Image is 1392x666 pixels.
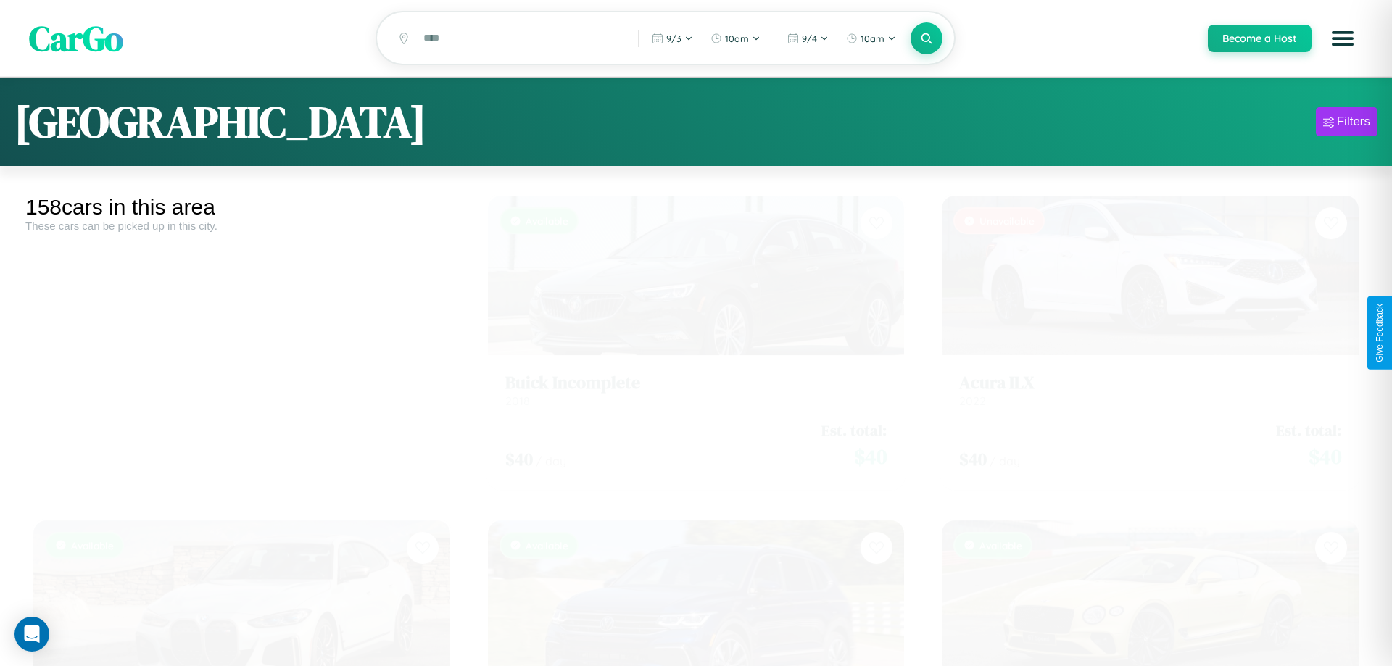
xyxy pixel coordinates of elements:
button: 10am [839,27,903,50]
button: 10am [703,27,768,50]
span: 9 / 3 [666,33,681,44]
div: 158 cars in this area [25,195,458,220]
span: Available [526,525,568,538]
span: Available [979,525,1022,538]
div: These cars can be picked up in this city. [25,220,458,232]
h3: Acura ILX [959,359,1341,380]
span: Est. total: [821,406,887,427]
span: $ 40 [959,433,987,457]
span: $ 40 [505,433,533,457]
h3: Buick Incomplete [505,359,887,380]
button: Open menu [1322,18,1363,59]
div: Filters [1337,115,1370,129]
button: Filters [1316,107,1377,136]
span: $ 40 [854,428,887,457]
span: 10am [725,33,749,44]
span: 9 / 4 [802,33,817,44]
span: 10am [861,33,884,44]
span: Est. total: [1276,406,1341,427]
span: 2022 [959,380,986,394]
a: Buick Incomplete2018 [505,359,887,394]
button: 9/4 [780,27,836,50]
button: 9/3 [645,27,700,50]
span: / day [990,440,1020,454]
span: / day [536,440,566,454]
a: Acura ILX2022 [959,359,1341,394]
span: Unavailable [979,201,1035,213]
span: 2018 [505,380,530,394]
button: Become a Host [1208,25,1312,52]
span: $ 40 [1309,428,1341,457]
div: Open Intercom Messenger [14,617,49,652]
span: Available [526,201,568,213]
h1: [GEOGRAPHIC_DATA] [14,92,426,151]
span: CarGo [29,14,123,62]
span: Available [71,525,114,538]
div: Give Feedback [1375,304,1385,362]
